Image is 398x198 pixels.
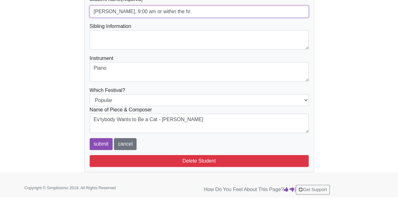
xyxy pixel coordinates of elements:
[90,62,309,82] textarea: Piano
[204,185,374,195] p: How Do You Feel About This Page? |
[90,106,309,133] div: Name of Piece & Composer
[90,114,309,133] textarea: Ev'tybody Wants to Be a Cat - [PERSON_NAME]
[90,55,309,82] div: Instrument
[296,185,330,195] button: Get Support
[90,155,309,167] button: Delete Student
[25,185,135,191] p: Copyright © Simplissimo 2019. All Rights Reserved
[90,138,113,150] input: submit
[114,138,137,150] a: cancel
[90,23,309,50] div: Sibling Information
